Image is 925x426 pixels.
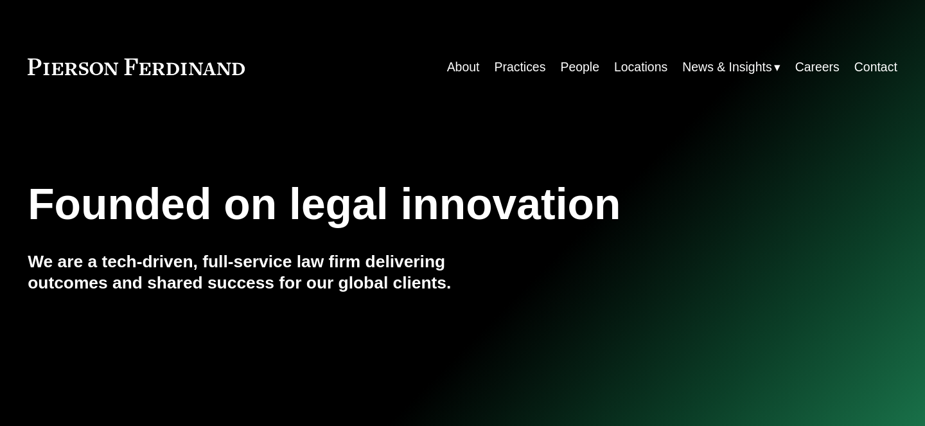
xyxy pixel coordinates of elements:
[560,55,599,80] a: People
[854,55,897,80] a: Contact
[795,55,840,80] a: Careers
[682,55,780,80] a: folder dropdown
[494,55,545,80] a: Practices
[28,251,463,294] h4: We are a tech-driven, full-service law firm delivering outcomes and shared success for our global...
[682,56,771,78] span: News & Insights
[447,55,480,80] a: About
[28,179,752,229] h1: Founded on legal innovation
[614,55,667,80] a: Locations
